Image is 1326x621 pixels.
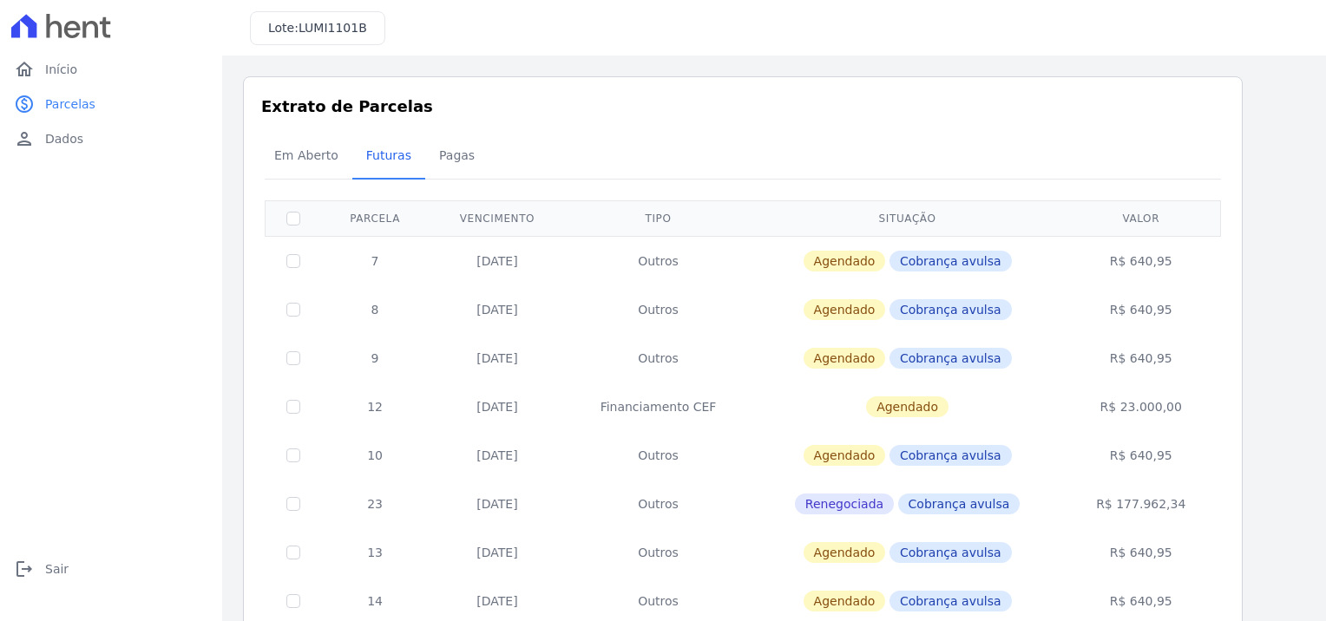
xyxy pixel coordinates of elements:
[1064,334,1218,382] td: R$ 640,95
[1064,528,1218,577] td: R$ 640,95
[429,528,566,577] td: [DATE]
[795,494,894,514] span: Renegociada
[429,431,566,480] td: [DATE]
[45,95,95,113] span: Parcelas
[566,285,751,334] td: Outros
[321,236,429,285] td: 7
[889,348,1012,369] span: Cobrança avulsa
[804,299,886,320] span: Agendado
[45,560,69,578] span: Sair
[45,130,83,147] span: Dados
[889,542,1012,563] span: Cobrança avulsa
[566,382,751,431] td: Financiamento CEF
[429,480,566,528] td: [DATE]
[261,95,1224,118] h3: Extrato de Parcelas
[566,528,751,577] td: Outros
[751,200,1064,236] th: Situação
[566,200,751,236] th: Tipo
[1064,431,1218,480] td: R$ 640,95
[898,494,1021,514] span: Cobrança avulsa
[321,480,429,528] td: 23
[45,61,77,78] span: Início
[1064,480,1218,528] td: R$ 177.962,34
[14,59,35,80] i: home
[429,200,566,236] th: Vencimento
[1064,200,1218,236] th: Valor
[566,236,751,285] td: Outros
[14,94,35,114] i: paid
[804,348,886,369] span: Agendado
[889,299,1012,320] span: Cobrança avulsa
[7,87,215,121] a: paidParcelas
[425,134,489,180] a: Pagas
[804,542,886,563] span: Agendado
[260,134,352,180] a: Em Aberto
[429,236,566,285] td: [DATE]
[866,396,949,417] span: Agendado
[321,528,429,577] td: 13
[356,138,422,173] span: Futuras
[14,128,35,149] i: person
[889,591,1012,611] span: Cobrança avulsa
[264,138,349,173] span: Em Aberto
[889,445,1012,466] span: Cobrança avulsa
[1064,382,1218,431] td: R$ 23.000,00
[321,334,429,382] td: 9
[7,552,215,586] a: logoutSair
[804,251,886,271] span: Agendado
[7,121,215,156] a: personDados
[429,382,566,431] td: [DATE]
[429,334,566,382] td: [DATE]
[566,480,751,528] td: Outros
[889,251,1012,271] span: Cobrança avulsa
[1064,236,1218,285] td: R$ 640,95
[566,431,751,480] td: Outros
[429,285,566,334] td: [DATE]
[804,591,886,611] span: Agendado
[429,138,485,173] span: Pagas
[321,382,429,431] td: 12
[14,559,35,579] i: logout
[321,200,429,236] th: Parcela
[352,134,425,180] a: Futuras
[321,285,429,334] td: 8
[268,19,367,37] h3: Lote:
[299,21,367,35] span: LUMI1101B
[804,445,886,466] span: Agendado
[1064,285,1218,334] td: R$ 640,95
[7,52,215,87] a: homeInício
[321,431,429,480] td: 10
[566,334,751,382] td: Outros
